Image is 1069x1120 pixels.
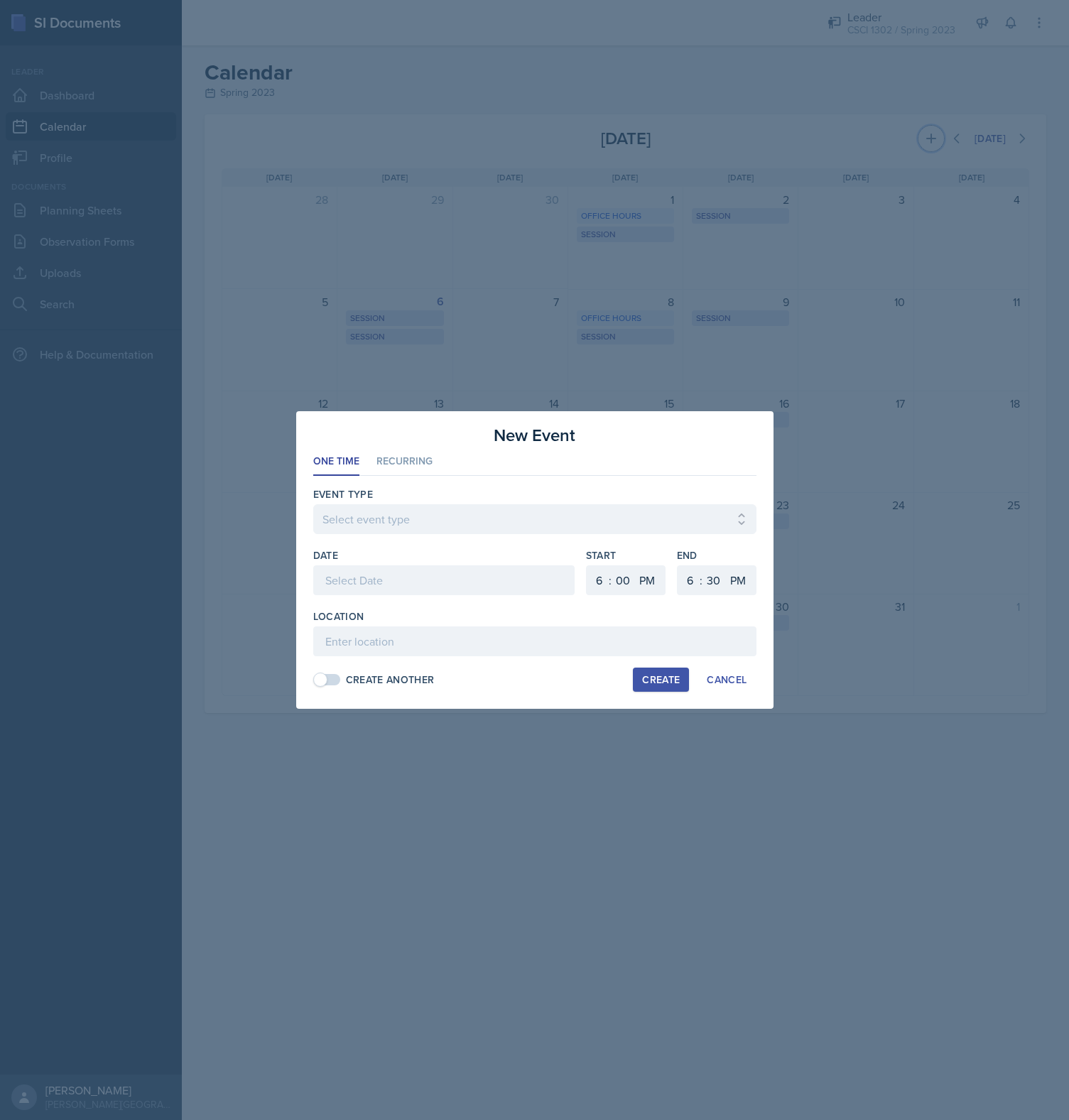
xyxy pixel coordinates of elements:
div: Create Another [346,673,435,687]
div: : [700,572,702,589]
button: Create [633,668,689,692]
label: Event Type [313,487,374,501]
label: End [677,548,756,562]
input: Enter location [313,626,756,656]
div: Create [642,674,680,685]
label: Start [586,548,666,562]
div: Cancel [707,674,747,685]
button: Cancel [698,668,756,692]
li: Recurring [376,448,433,476]
label: Date [313,548,338,562]
h3: New Event [494,423,575,448]
li: One Time [313,448,359,476]
div: : [609,572,612,589]
label: Location [313,609,364,624]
